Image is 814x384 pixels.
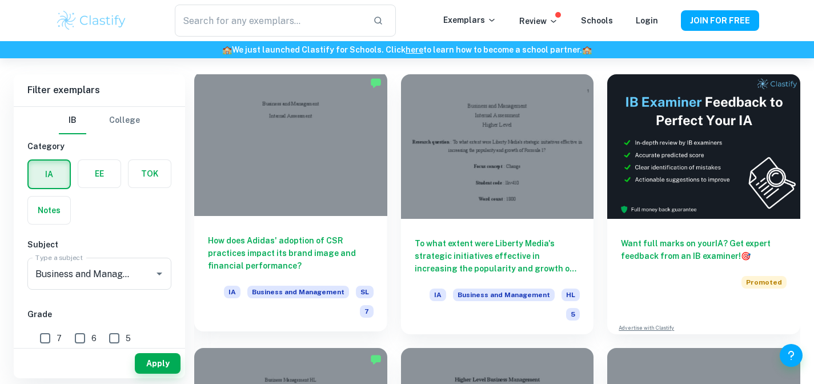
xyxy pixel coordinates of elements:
button: EE [78,160,121,187]
button: Open [151,266,167,282]
a: Advertise with Clastify [619,324,674,332]
h6: Filter exemplars [14,74,185,106]
span: 🏫 [222,45,232,54]
button: IB [59,107,86,134]
h6: Want full marks on your IA ? Get expert feedback from an IB examiner! [621,237,787,262]
button: IA [29,161,70,188]
span: IA [224,286,240,298]
button: Notes [28,197,70,224]
span: 5 [126,332,131,345]
span: 🏫 [582,45,592,54]
button: TOK [129,160,171,187]
a: Schools [581,16,613,25]
span: 6 [91,332,97,345]
label: Type a subject [35,253,83,262]
span: Promoted [741,276,787,289]
span: Business and Management [247,286,349,298]
span: 7 [57,332,62,345]
img: Thumbnail [607,74,800,219]
h6: To what extent were Liberty Media's strategic initiatives effective in increasing the popularity ... [415,237,580,275]
span: 5 [566,308,580,321]
img: Marked [370,77,382,89]
a: Want full marks on yourIA? Get expert feedback from an IB examiner!PromotedAdvertise with Clastify [607,74,800,334]
span: Business and Management [453,289,555,301]
img: Marked [370,354,382,365]
button: Apply [135,353,181,374]
p: Exemplars [443,14,496,26]
a: How does Adidas' adoption of CSR practices impact its brand image and financial performance?IABus... [194,74,387,334]
button: JOIN FOR FREE [681,10,759,31]
h6: Grade [27,308,171,321]
h6: Category [27,140,171,153]
span: 🎯 [741,251,751,261]
a: here [406,45,423,54]
div: Filter type choice [59,107,140,134]
button: College [109,107,140,134]
span: 7 [360,305,374,318]
img: Clastify logo [55,9,128,32]
h6: How does Adidas' adoption of CSR practices impact its brand image and financial performance? [208,234,374,272]
input: Search for any exemplars... [175,5,363,37]
a: To what extent were Liberty Media's strategic initiatives effective in increasing the popularity ... [401,74,594,334]
p: Review [519,15,558,27]
h6: Subject [27,238,171,251]
button: Help and Feedback [780,344,803,367]
a: Login [636,16,658,25]
span: SL [356,286,374,298]
h6: We just launched Clastify for Schools. Click to learn how to become a school partner. [2,43,812,56]
span: IA [430,289,446,301]
span: HL [562,289,580,301]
